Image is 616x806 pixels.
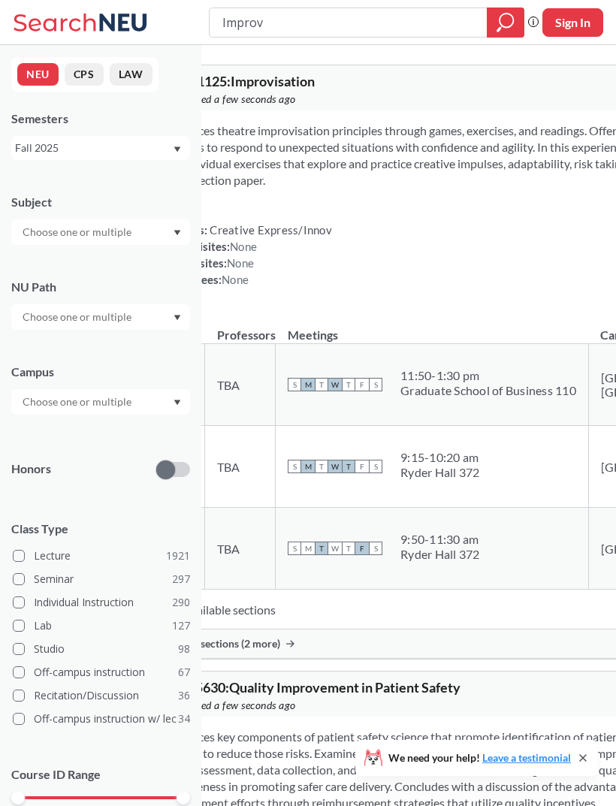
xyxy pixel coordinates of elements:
[205,312,276,344] th: Professors
[11,194,190,210] div: Subject
[288,542,301,555] span: S
[13,593,190,612] label: Individual Instruction
[276,312,589,344] th: Meetings
[166,548,190,564] span: 1921
[178,641,190,657] span: 98
[11,460,51,478] p: Honors
[487,8,524,38] div: magnifying glass
[159,637,280,651] span: Show all sections (2 more)
[222,273,249,286] span: None
[11,521,190,537] span: Class Type
[205,508,276,590] td: TBA
[172,594,190,611] span: 290
[288,378,301,391] span: S
[355,378,369,391] span: F
[173,697,296,714] span: Updated a few seconds ago
[400,450,480,465] div: 9:15 - 10:20 am
[400,383,576,398] div: Graduate School of Business 110
[178,664,190,681] span: 67
[482,751,571,764] a: Leave a testimonial
[11,364,190,380] div: Campus
[13,639,190,659] label: Studio
[369,542,382,555] span: S
[342,542,355,555] span: T
[65,63,104,86] button: CPS
[13,546,190,566] label: Lecture
[301,542,315,555] span: M
[369,460,382,473] span: S
[159,679,460,696] span: HLTH 5630 : Quality Improvement in Patient Safety
[227,256,254,270] span: None
[388,753,571,763] span: We need your help!
[11,279,190,295] div: NU Path
[11,136,190,160] div: Fall 2025Dropdown arrow
[13,663,190,682] label: Off-campus instruction
[15,223,141,241] input: Choose one or multiple
[315,542,328,555] span: T
[172,571,190,587] span: 297
[174,230,181,236] svg: Dropdown arrow
[355,460,369,473] span: F
[205,344,276,426] td: TBA
[328,542,342,555] span: W
[315,460,328,473] span: T
[542,8,603,37] button: Sign In
[13,569,190,589] label: Seminar
[15,393,141,411] input: Choose one or multiple
[13,686,190,705] label: Recitation/Discussion
[15,140,172,156] div: Fall 2025
[11,766,190,783] p: Course ID Range
[497,12,515,33] svg: magnifying glass
[342,378,355,391] span: T
[301,378,315,391] span: M
[400,532,480,547] div: 9:50 - 11:30 am
[178,687,190,704] span: 36
[13,709,190,729] label: Off-campus instruction w/ lec
[11,304,190,330] div: Dropdown arrow
[11,110,190,127] div: Semesters
[400,465,480,480] div: Ryder Hall 372
[11,219,190,245] div: Dropdown arrow
[174,400,181,406] svg: Dropdown arrow
[159,222,332,288] div: NUPaths: Prerequisites: Corequisites: Course fees:
[230,240,257,253] span: None
[15,308,141,326] input: Choose one or multiple
[288,460,301,473] span: S
[301,460,315,473] span: M
[174,315,181,321] svg: Dropdown arrow
[315,378,328,391] span: T
[17,63,59,86] button: NEU
[328,378,342,391] span: W
[328,460,342,473] span: W
[369,378,382,391] span: S
[178,711,190,727] span: 34
[355,542,369,555] span: F
[172,617,190,634] span: 127
[342,460,355,473] span: T
[221,10,476,35] input: Class, professor, course number, "phrase"
[205,426,276,508] td: TBA
[400,368,576,383] div: 11:50 - 1:30 pm
[13,616,190,635] label: Lab
[207,223,332,237] span: Creative Express/Innov
[11,389,190,415] div: Dropdown arrow
[110,63,152,86] button: LAW
[400,547,480,562] div: Ryder Hall 372
[174,146,181,152] svg: Dropdown arrow
[173,91,296,107] span: Updated a few seconds ago
[159,73,315,89] span: THTR 1125 : Improvisation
